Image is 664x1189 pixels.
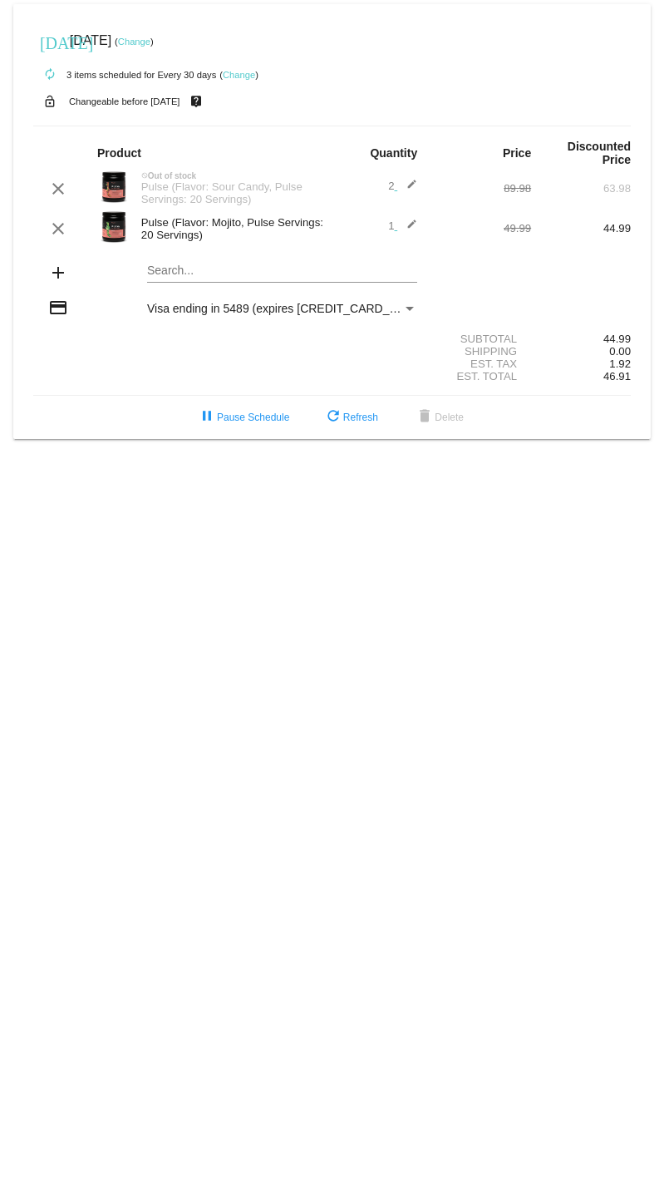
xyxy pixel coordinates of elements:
[97,210,130,244] img: Pulse20S-Mojito-Transp.png
[69,96,180,106] small: Changeable before [DATE]
[133,171,332,180] div: Out of stock
[370,146,417,160] strong: Quantity
[147,264,417,278] input: Search...
[115,37,154,47] small: ( )
[133,180,332,205] div: Pulse (Flavor: Sour Candy, Pulse Servings: 20 Servings)
[431,333,531,345] div: Subtotal
[323,407,343,427] mat-icon: refresh
[503,146,531,160] strong: Price
[388,220,417,232] span: 1
[48,179,68,199] mat-icon: clear
[609,358,631,370] span: 1.92
[415,412,464,423] span: Delete
[431,222,531,234] div: 49.99
[97,146,141,160] strong: Product
[48,263,68,283] mat-icon: add
[197,407,217,427] mat-icon: pause
[186,91,206,112] mat-icon: live_help
[33,70,216,80] small: 3 items scheduled for Every 30 days
[223,70,255,80] a: Change
[141,172,148,179] mat-icon: not_interested
[219,70,258,80] small: ( )
[431,358,531,370] div: Est. Tax
[97,170,130,204] img: Image-1-Carousel-Pulse-20S-Sour-Candy-Transp.png
[531,222,631,234] div: 44.99
[401,402,477,432] button: Delete
[431,182,531,195] div: 89.98
[415,407,435,427] mat-icon: delete
[133,216,332,241] div: Pulse (Flavor: Mojito, Pulse Servings: 20 Servings)
[388,180,417,192] span: 2
[431,370,531,382] div: Est. Total
[118,37,150,47] a: Change
[147,302,425,315] span: Visa ending in 5489 (expires [CREDIT_CARD_DATA])
[531,182,631,195] div: 63.98
[609,345,631,358] span: 0.00
[48,298,68,318] mat-icon: credit_card
[184,402,302,432] button: Pause Schedule
[40,91,60,112] mat-icon: lock_open
[603,370,631,382] span: 46.91
[431,345,531,358] div: Shipping
[40,65,60,85] mat-icon: autorenew
[397,219,417,239] mat-icon: edit
[323,412,378,423] span: Refresh
[147,302,417,315] mat-select: Payment Method
[568,140,631,166] strong: Discounted Price
[48,219,68,239] mat-icon: clear
[197,412,289,423] span: Pause Schedule
[397,179,417,199] mat-icon: edit
[310,402,391,432] button: Refresh
[531,333,631,345] div: 44.99
[40,32,60,52] mat-icon: [DATE]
